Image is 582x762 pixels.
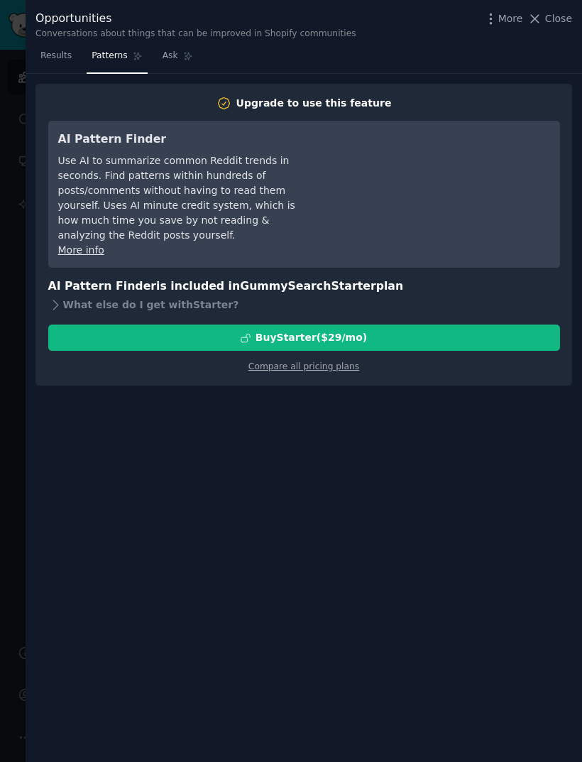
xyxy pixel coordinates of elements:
span: Close [545,11,572,26]
span: GummySearch Starter [240,279,375,293]
span: Ask [163,50,178,62]
div: Conversations about things that can be improved in Shopify communities [35,28,356,40]
div: Buy Starter ($ 29 /mo ) [256,330,367,345]
a: Ask [158,45,198,74]
button: BuyStarter($29/mo) [48,325,560,351]
iframe: YouTube video player [337,131,550,237]
a: Compare all pricing plans [248,361,359,371]
a: Results [35,45,77,74]
a: Patterns [87,45,147,74]
h3: AI Pattern Finder [58,131,317,148]
h3: AI Pattern Finder is included in plan [48,278,560,295]
span: More [498,11,523,26]
div: Upgrade to use this feature [236,96,392,111]
button: Close [527,11,572,26]
div: Opportunities [35,10,356,28]
div: What else do I get with Starter ? [48,295,560,315]
div: Use AI to summarize common Reddit trends in seconds. Find patterns within hundreds of posts/comme... [58,153,317,243]
span: Patterns [92,50,127,62]
span: Results [40,50,72,62]
button: More [483,11,523,26]
a: More info [58,244,104,256]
